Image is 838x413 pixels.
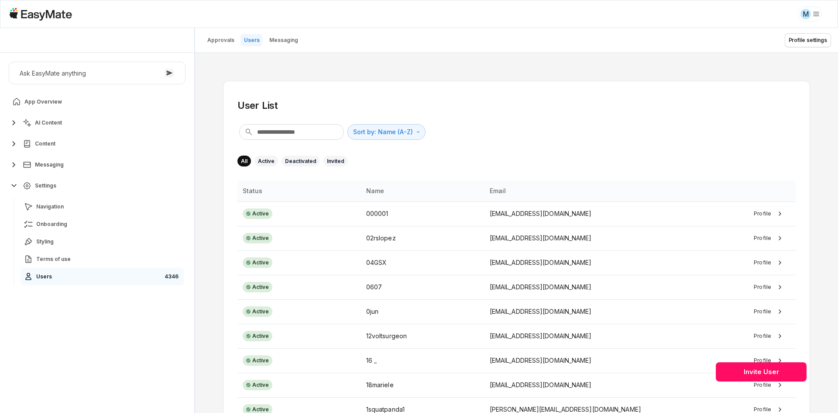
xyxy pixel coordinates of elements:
span: Onboarding [36,221,67,228]
div: 04GSX [366,258,479,267]
div: 16 _ [366,356,479,365]
span: 4346 [163,271,180,282]
p: [EMAIL_ADDRESS][DOMAIN_NAME] [490,356,667,365]
button: Ask EasyMate anything [9,62,185,84]
button: Deactivated [282,156,320,167]
span: Active [252,282,269,292]
button: Profile [749,381,790,389]
button: Invite User [716,362,807,382]
p: [EMAIL_ADDRESS][DOMAIN_NAME] [490,282,667,292]
span: Active [252,356,269,365]
button: Messaging [9,156,185,174]
span: Active [252,380,269,390]
span: Active [252,331,269,341]
p: Approvals [207,37,234,44]
a: Onboarding [21,215,184,233]
button: Profile [749,356,790,365]
button: Active [254,156,278,167]
a: Users4346 [21,268,184,285]
p: [EMAIL_ADDRESS][DOMAIN_NAME] [490,331,667,341]
button: Profile settings [785,33,831,47]
div: 0jun [366,307,479,316]
span: Active [252,307,269,316]
span: Messaging [35,161,64,168]
div: M [800,9,811,19]
span: Styling [36,238,54,245]
button: Invited [323,156,348,167]
button: Content [9,135,185,153]
p: [EMAIL_ADDRESS][DOMAIN_NAME] [490,209,667,219]
p: [EMAIL_ADDRESS][DOMAIN_NAME] [490,258,667,267]
span: Content [35,140,55,147]
span: Active [252,233,269,243]
p: Users [244,37,260,44]
button: Profile [749,209,790,218]
th: Email [484,180,672,201]
span: Terms of use [36,256,71,263]
h2: User List [237,99,278,112]
span: Users [36,273,52,280]
button: Profile [749,234,790,243]
div: 18mariele [366,380,479,390]
p: [EMAIL_ADDRESS][DOMAIN_NAME] [490,380,667,390]
button: Settings [9,177,185,194]
button: Profile [749,258,790,267]
span: Active [252,209,269,219]
div: 0607 [366,282,479,292]
button: AI Content [9,114,185,132]
a: App Overview [9,93,185,111]
th: Status [237,180,361,201]
button: Profile [749,332,790,340]
p: [EMAIL_ADDRESS][DOMAIN_NAME] [490,233,667,243]
span: Settings [35,182,56,189]
span: Navigation [36,203,64,210]
span: App Overview [24,98,62,105]
p: Sort by: Name (A-Z) [353,127,413,137]
span: Active [252,258,269,267]
p: Messaging [269,37,298,44]
button: All [237,156,251,167]
button: Profile [749,283,790,292]
span: AI Content [35,119,62,126]
div: 02rslopez [366,233,479,243]
a: Terms of use [21,250,184,268]
th: Name [361,180,484,201]
div: 000001 [366,209,479,219]
button: Sort by: Name (A-Z) [347,124,426,140]
p: [EMAIL_ADDRESS][DOMAIN_NAME] [490,307,667,316]
div: 12voltsurgeon [366,331,479,341]
button: Profile [749,307,790,316]
a: Styling [21,233,184,250]
a: Navigation [21,198,184,215]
